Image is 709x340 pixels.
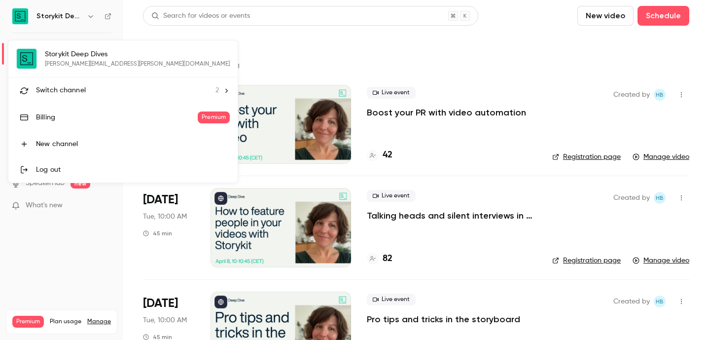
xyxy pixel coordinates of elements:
[36,165,230,175] div: Log out
[198,112,230,123] span: Premium
[36,113,198,122] div: Billing
[36,85,86,96] span: Switch channel
[36,139,230,149] div: New channel
[215,85,219,96] span: 2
